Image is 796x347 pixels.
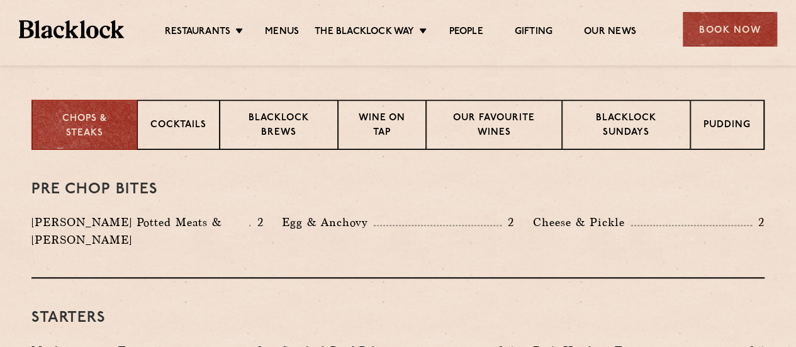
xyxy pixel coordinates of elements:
h3: Pre Chop Bites [31,181,765,198]
p: Chops & Steaks [45,112,124,140]
p: 2 [752,214,765,230]
p: Egg & Anchovy [282,213,374,231]
div: Book Now [683,12,777,47]
p: Cocktails [150,118,206,134]
a: Our News [584,26,636,40]
a: Menus [265,26,299,40]
p: Cheese & Pickle [533,213,631,231]
p: 2 [502,214,514,230]
p: Pudding [704,118,751,134]
p: Blacklock Brews [233,111,325,141]
h3: Starters [31,310,765,326]
a: Restaurants [165,26,230,40]
img: BL_Textured_Logo-footer-cropped.svg [19,20,124,38]
a: The Blacklock Way [315,26,414,40]
p: 2 [250,214,263,230]
p: Our favourite wines [439,111,548,141]
a: Gifting [515,26,552,40]
p: Blacklock Sundays [575,111,677,141]
p: [PERSON_NAME] Potted Meats & [PERSON_NAME] [31,213,249,249]
p: Wine on Tap [351,111,413,141]
a: People [449,26,483,40]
